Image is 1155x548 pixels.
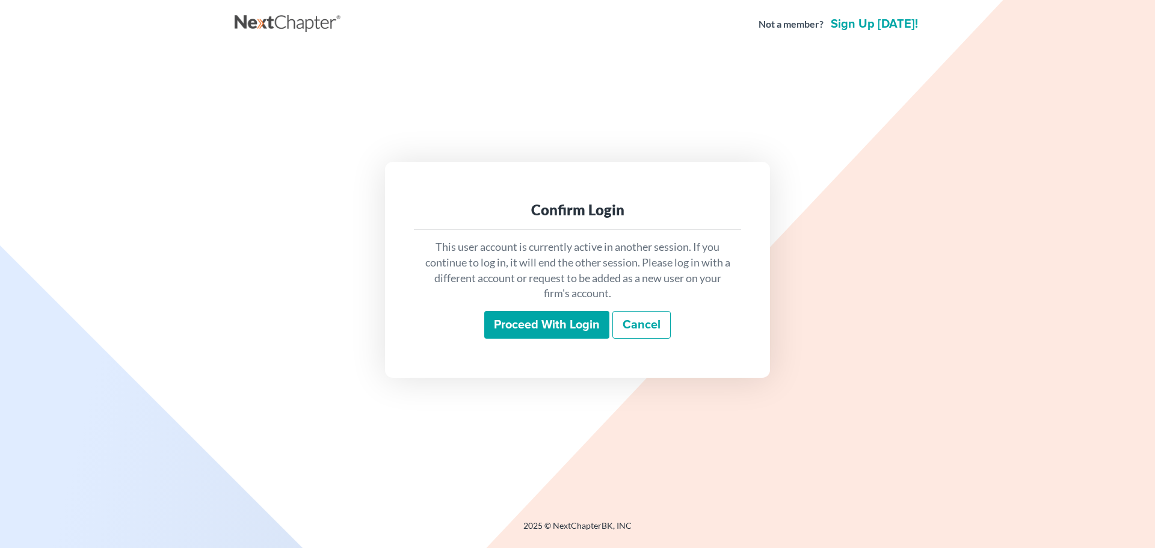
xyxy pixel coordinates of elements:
[484,311,609,339] input: Proceed with login
[423,200,731,220] div: Confirm Login
[423,239,731,301] p: This user account is currently active in another session. If you continue to log in, it will end ...
[235,520,920,541] div: 2025 © NextChapterBK, INC
[759,17,824,31] strong: Not a member?
[612,311,671,339] a: Cancel
[828,18,920,30] a: Sign up [DATE]!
